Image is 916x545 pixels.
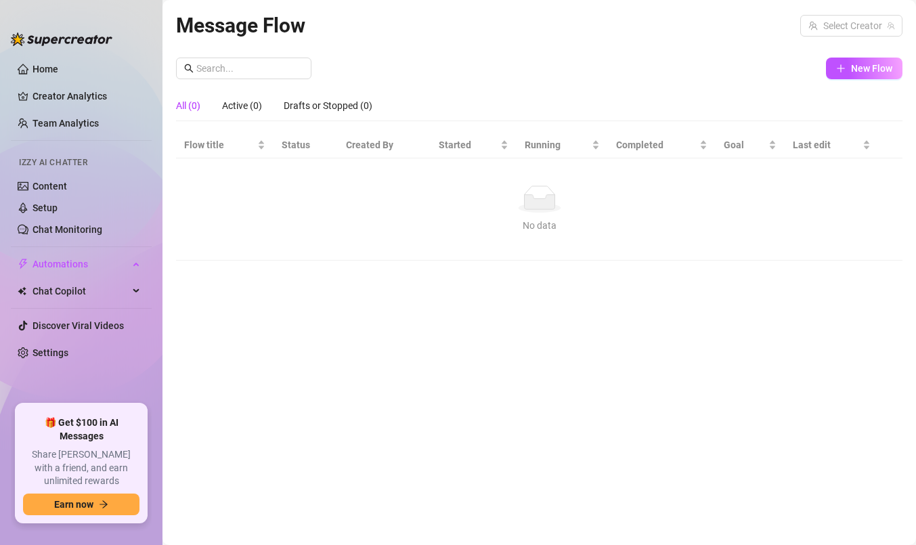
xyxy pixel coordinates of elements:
a: Settings [32,350,68,361]
div: Drafts or Stopped (0) [284,98,372,113]
th: Running [517,132,608,158]
div: All (0) [176,98,200,113]
div: No data [190,218,889,233]
span: team [887,22,895,30]
a: Creator Analytics [32,85,141,107]
input: Search... [196,61,303,76]
span: Izzy AI Chatter [19,158,87,171]
span: Running [525,137,589,152]
th: Goal [716,132,785,158]
img: Chat Copilot [18,289,26,299]
span: arrow-right [99,500,108,509]
span: Automations [32,256,129,278]
th: Status [274,132,339,158]
span: search [184,64,194,73]
a: Content [32,183,67,194]
span: Flow title [184,137,255,152]
img: logo-BBDzfeDw.svg [11,32,112,46]
img: AI Chatter [93,152,114,172]
span: Last edit [793,137,860,152]
a: Setup [32,205,58,216]
th: Last edit [785,132,879,158]
th: Started [431,132,517,158]
span: thunderbolt [18,261,28,272]
div: Active (0) [222,98,262,113]
th: Flow title [176,132,274,158]
span: Earn now [54,499,93,510]
button: New Flow [826,58,902,79]
a: Chat Monitoring [32,227,102,238]
span: Started [439,137,498,152]
button: Earn nowarrow-right [23,494,139,515]
th: Completed [608,132,716,158]
a: Home [32,64,58,74]
a: Team Analytics [32,118,99,129]
span: Chat Copilot [32,283,129,305]
a: Discover Viral Videos [32,323,124,334]
span: Share [PERSON_NAME] with a friend, and earn unlimited rewards [23,448,139,488]
span: Goal [724,137,766,152]
span: New Flow [851,63,892,74]
span: plus [836,64,846,73]
span: 🎁 Get $100 in AI Messages [23,416,139,443]
th: Created By [338,132,430,158]
span: Completed [616,137,697,152]
article: Message Flow [176,9,305,41]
